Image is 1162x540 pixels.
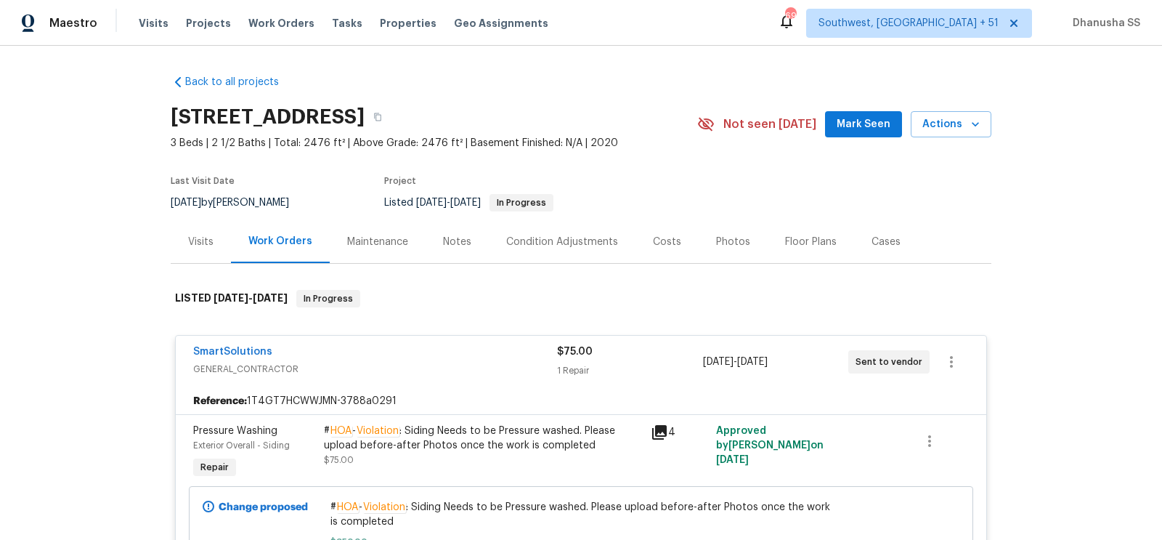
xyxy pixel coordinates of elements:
[450,198,481,208] span: [DATE]
[330,425,352,437] em: HOA
[253,293,288,303] span: [DATE]
[171,198,201,208] span: [DATE]
[193,362,557,376] span: GENERAL_CONTRACTOR
[175,290,288,307] h6: LISTED
[703,357,734,367] span: [DATE]
[214,293,248,303] span: [DATE]
[837,116,890,134] span: Mark Seen
[785,9,795,23] div: 698
[298,291,359,306] span: In Progress
[193,426,277,436] span: Pressure Washing
[911,111,991,138] button: Actions
[716,455,749,465] span: [DATE]
[716,426,824,465] span: Approved by [PERSON_NAME] on
[384,198,553,208] span: Listed
[416,198,447,208] span: [DATE]
[324,424,642,453] div: # - : Siding Needs to be Pressure washed. Please upload before-after Photos once the work is comp...
[362,501,406,513] em: Violation
[186,16,231,31] span: Projects
[506,235,618,249] div: Condition Adjustments
[716,235,750,249] div: Photos
[384,177,416,185] span: Project
[193,394,247,408] b: Reference:
[171,110,365,124] h2: [STREET_ADDRESS]
[365,104,391,130] button: Copy Address
[416,198,481,208] span: -
[171,136,697,150] span: 3 Beds | 2 1/2 Baths | Total: 2476 ft² | Above Grade: 2476 ft² | Basement Finished: N/A | 2020
[557,363,702,378] div: 1 Repair
[491,198,552,207] span: In Progress
[188,235,214,249] div: Visits
[818,16,999,31] span: Southwest, [GEOGRAPHIC_DATA] + 51
[171,194,306,211] div: by [PERSON_NAME]
[922,116,980,134] span: Actions
[219,502,308,512] b: Change proposed
[723,117,816,132] span: Not seen [DATE]
[248,16,314,31] span: Work Orders
[871,235,901,249] div: Cases
[214,293,288,303] span: -
[324,456,354,464] span: $75.00
[825,111,902,138] button: Mark Seen
[651,424,707,441] div: 4
[49,16,97,31] span: Maestro
[336,501,359,513] em: HOA
[330,500,832,529] span: # - : Siding Needs to be Pressure washed. Please upload before-after Photos once the work is comp...
[703,355,768,369] span: -
[193,347,272,357] a: SmartSolutions
[176,388,986,414] div: 1T4GT7HCWWJMN-3788a0291
[856,355,928,369] span: Sent to vendor
[737,357,768,367] span: [DATE]
[195,460,235,475] span: Repair
[1067,16,1140,31] span: Dhanusha SS
[454,16,548,31] span: Geo Assignments
[171,177,235,185] span: Last Visit Date
[171,275,991,322] div: LISTED [DATE]-[DATE]In Progress
[171,75,310,89] a: Back to all projects
[356,425,399,437] em: Violation
[139,16,168,31] span: Visits
[785,235,837,249] div: Floor Plans
[557,347,593,357] span: $75.00
[248,234,312,249] div: Work Orders
[193,441,290,450] span: Exterior Overall - Siding
[332,18,362,28] span: Tasks
[653,235,681,249] div: Costs
[443,235,471,249] div: Notes
[347,235,408,249] div: Maintenance
[380,16,436,31] span: Properties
